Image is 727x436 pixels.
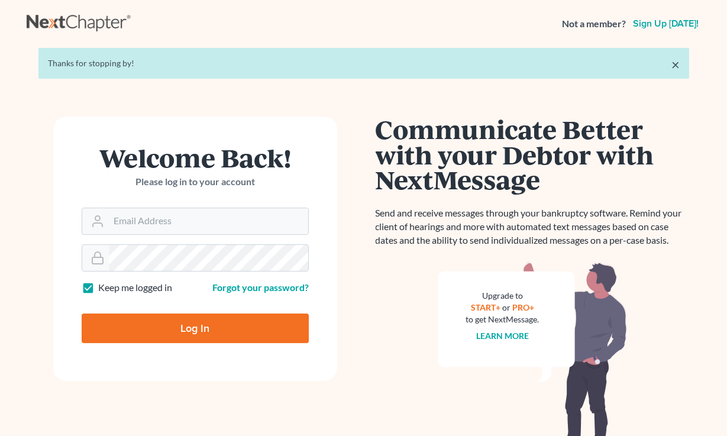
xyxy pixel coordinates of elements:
[562,17,626,31] strong: Not a member?
[471,302,500,312] a: START+
[48,57,680,69] div: Thanks for stopping by!
[82,314,309,343] input: Log In
[671,57,680,72] a: ×
[512,302,534,312] a: PRO+
[82,175,309,189] p: Please log in to your account
[376,117,689,192] h1: Communicate Better with your Debtor with NextMessage
[631,19,701,28] a: Sign up [DATE]!
[376,206,689,247] p: Send and receive messages through your bankruptcy software. Remind your client of hearings and mo...
[476,331,529,341] a: Learn more
[98,281,172,295] label: Keep me logged in
[466,290,539,302] div: Upgrade to
[82,145,309,170] h1: Welcome Back!
[466,314,539,325] div: to get NextMessage.
[212,282,309,293] a: Forgot your password?
[109,208,308,234] input: Email Address
[502,302,510,312] span: or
